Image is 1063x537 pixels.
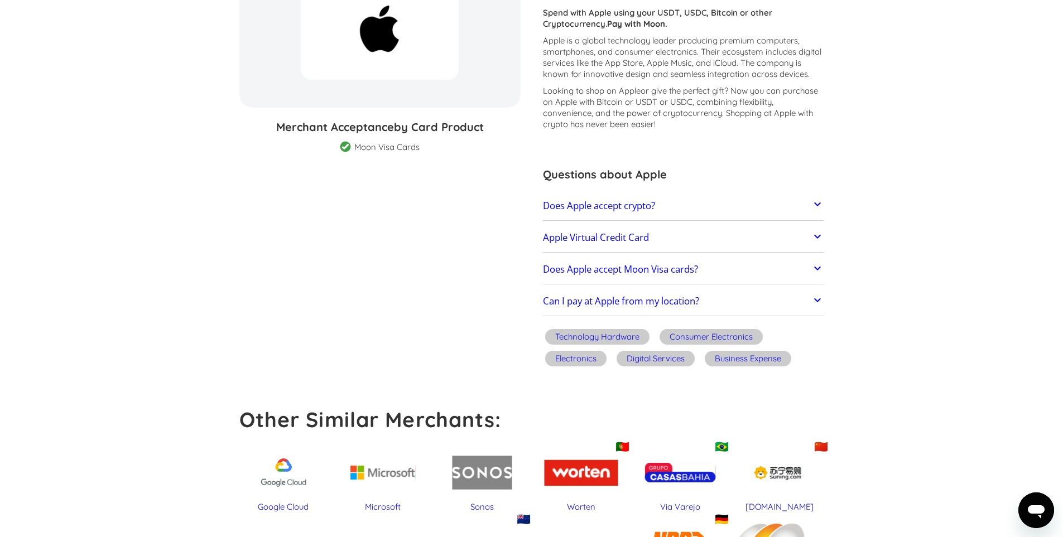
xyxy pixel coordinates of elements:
div: Google Cloud [239,501,328,512]
a: 🇧🇷Via Varejo [636,444,724,512]
div: Sonos [438,501,526,512]
a: Google Cloud [239,444,328,512]
span: by Card Product [394,120,484,134]
div: 🇵🇹 [615,439,629,453]
a: Can I pay at Apple from my location? [543,290,824,313]
div: Via Varejo [636,501,724,512]
div: 🇧🇷 [715,439,729,453]
a: Does Apple accept Moon Visa cards? [543,258,824,281]
h2: Can I pay at Apple from my location? [543,296,699,307]
h3: Merchant Acceptance [239,119,521,136]
p: Spend with Apple using your USDT, USDC, Bitcoin or other Cryptocurrency. [543,7,824,30]
h2: Does Apple accept crypto? [543,200,655,211]
a: Business Expense [703,349,793,371]
a: 🇨🇳[DOMAIN_NAME] [735,444,824,512]
strong: Other Similar Merchants: [239,407,502,432]
h3: Questions about Apple [543,166,824,183]
div: 🇨🇳 [814,439,828,453]
div: Consumer Electronics [670,331,753,342]
div: 🇳🇿 [517,512,531,526]
div: Microsoft [339,501,427,512]
a: Technology Hardware [543,327,652,349]
strong: Pay with Moon. [607,18,667,29]
div: Digital Services [627,353,685,364]
a: 🇵🇹Worten [537,444,626,512]
div: Worten [537,501,626,512]
p: Apple is a global technology leader producing premium computers, smartphones, and consumer electr... [543,35,824,80]
a: Apple Virtual Credit Card [543,226,824,249]
div: Technology Hardware [555,331,639,342]
p: Looking to shop on Apple ? Now you can purchase on Apple with Bitcoin or USDT or USDC, combining ... [543,85,824,130]
div: Business Expense [715,353,781,364]
div: Moon Visa Cards [354,142,420,153]
div: 🇩🇪 [715,512,729,526]
a: Sonos [438,444,526,512]
h2: Apple Virtual Credit Card [543,232,649,243]
div: Electronics [555,353,597,364]
div: [DOMAIN_NAME] [735,501,824,512]
span: or give the perfect gift [641,85,724,96]
iframe: Button to launch messaging window [1018,492,1054,528]
h2: Does Apple accept Moon Visa cards? [543,264,698,275]
a: Digital Services [614,349,697,371]
a: Consumer Electronics [657,327,765,349]
a: Electronics [543,349,609,371]
a: Does Apple accept crypto? [543,194,824,217]
a: Microsoft [339,444,427,512]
